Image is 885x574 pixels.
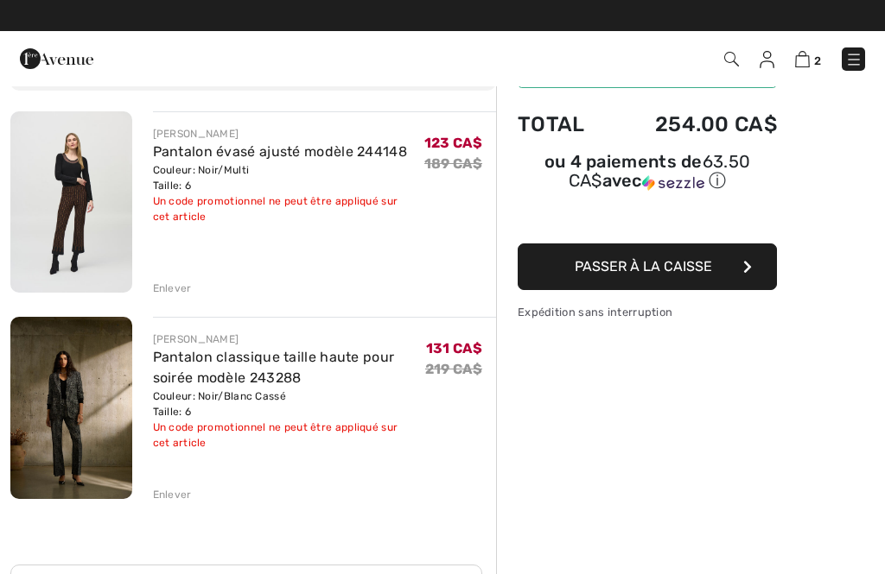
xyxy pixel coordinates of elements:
[424,135,482,151] span: 123 CA$
[845,51,863,68] img: Menu
[795,48,821,69] a: 2
[153,162,424,193] div: Couleur: Noir/Multi Taille: 6
[518,243,777,290] button: Passer à la caisse
[153,143,408,160] a: Pantalon évasé ajusté modèle 244148
[814,54,821,67] span: 2
[569,151,751,191] span: 63.50 CA$
[153,487,192,502] div: Enlever
[795,51,810,67] img: Panier d'achat
[642,175,704,191] img: Sezzle
[609,95,777,154] td: 254.00 CA$
[153,349,395,386] a: Pantalon classique taille haute pour soirée modèle 243288
[518,199,777,237] iframe: PayPal-paypal
[153,419,425,451] div: Un code promotionnel ne peut être appliqué sur cet article
[20,49,93,66] a: 1ère Avenue
[153,126,424,142] div: [PERSON_NAME]
[426,340,482,356] span: 131 CA$
[518,154,777,192] div: ou 4 paiements de avec
[153,193,424,224] div: Un code promotionnel ne peut être appliqué sur cet article
[724,52,739,66] img: Recherche
[518,154,777,199] div: ou 4 paiements de63.50 CA$avecSezzle Cliquez pour en savoir plus sur Sezzle
[425,361,482,377] s: 219 CA$
[518,95,609,154] td: Total
[10,111,132,293] img: Pantalon évasé ajusté modèle 244148
[10,317,132,499] img: Pantalon classique taille haute pour soirée modèle 243288
[153,388,425,419] div: Couleur: Noir/Blanc Cassé Taille: 6
[575,258,712,274] span: Passer à la caisse
[153,331,425,347] div: [PERSON_NAME]
[153,281,192,296] div: Enlever
[518,304,777,320] div: Expédition sans interruption
[760,51,774,68] img: Mes infos
[20,41,93,76] img: 1ère Avenue
[424,155,482,172] s: 189 CA$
